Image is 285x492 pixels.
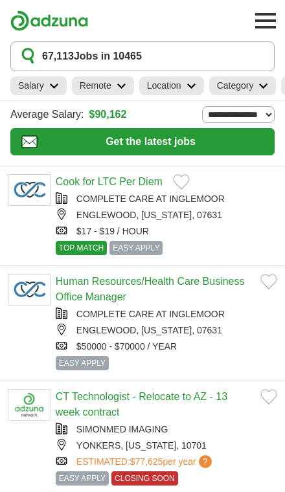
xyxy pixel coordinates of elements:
button: Add to favorite jobs [260,274,277,289]
span: TOP MATCH [56,241,107,255]
h2: Category [217,79,254,93]
div: $17 - $19 / HOUR [56,225,277,238]
div: Average Salary: [10,106,275,123]
h2: Location [147,79,181,93]
img: Adzuna logo [10,10,88,31]
a: $90,162 [89,107,127,122]
a: CT Technologist - Relocate to AZ - 13 week contract [56,391,227,418]
h1: Jobs in 10465 [42,49,142,64]
button: Add to favorite jobs [260,389,277,405]
h2: Remote [80,79,111,93]
a: Remote [72,76,134,95]
span: EASY APPLY [56,356,109,370]
div: YONKERS, [US_STATE], 10701 [56,439,277,453]
img: Company logo [8,174,51,206]
div: SIMONMED IMAGING [56,423,277,436]
div: ENGLEWOOD, [US_STATE], 07631 [56,208,277,222]
span: EASY APPLY [56,471,109,486]
a: Salary [10,76,67,95]
a: Location [139,76,204,95]
a: Human Resources/Health Care Business Office Manager [56,276,245,302]
a: Category [209,76,277,95]
div: COMPLETE CARE AT INGLEMOOR [56,192,277,206]
button: Toggle main navigation menu [251,6,280,35]
span: ? [199,455,212,468]
div: ENGLEWOOD, [US_STATE], 07631 [56,324,277,337]
button: 67,113Jobs in 10465 [10,41,275,71]
a: Cook for LTC Per Diem [56,176,163,187]
span: EASY APPLY [109,241,163,255]
span: $77,625 [130,456,163,467]
h2: Salary [18,79,44,93]
a: ESTIMATED:$77,625per year? [76,455,214,469]
span: Get the latest jobs [38,134,264,150]
img: Company logo [8,274,51,306]
span: 67,113 [42,49,74,64]
span: CLOSING SOON [111,471,178,486]
button: Get the latest jobs [10,128,275,155]
div: $50000 - $70000 / YEAR [56,340,277,353]
img: Company logo [8,389,51,421]
div: COMPLETE CARE AT INGLEMOOR [56,307,277,321]
button: Add to favorite jobs [173,174,190,190]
